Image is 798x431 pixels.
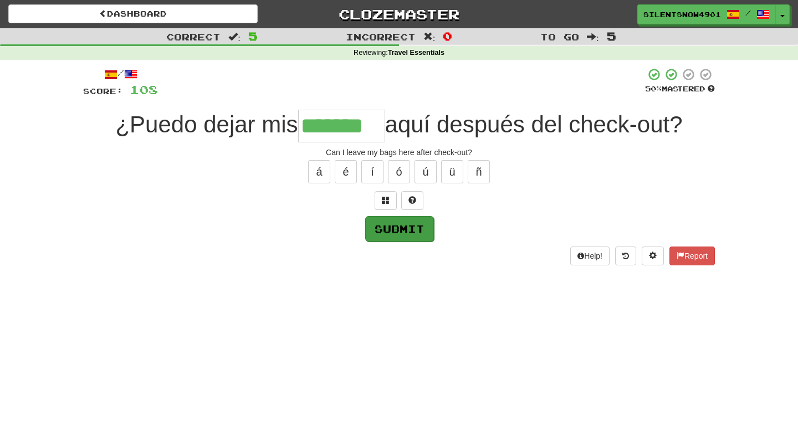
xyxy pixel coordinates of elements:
span: Incorrect [346,31,416,42]
strong: Travel Essentials [388,49,444,57]
div: Can I leave my bags here after check-out? [83,147,715,158]
span: Correct [166,31,221,42]
button: á [308,160,330,183]
button: Help! [570,247,610,265]
a: SilentSnow4901 / [637,4,776,24]
button: Submit [365,216,434,242]
span: aquí después del check-out? [385,111,683,137]
div: / [83,68,158,81]
button: ú [415,160,437,183]
span: : [228,32,241,42]
div: Mastered [645,84,715,94]
span: 5 [248,29,258,43]
span: SilentSnow4901 [643,9,721,19]
a: Clozemaster [274,4,524,24]
button: í [361,160,383,183]
button: Round history (alt+y) [615,247,636,265]
button: Report [669,247,715,265]
span: Score: [83,86,123,96]
button: Single letter hint - you only get 1 per sentence and score half the points! alt+h [401,191,423,210]
span: : [423,32,436,42]
span: 50 % [645,84,662,93]
span: 0 [443,29,452,43]
span: 108 [130,83,158,96]
button: ñ [468,160,490,183]
span: To go [540,31,579,42]
span: / [745,9,751,17]
button: Switch sentence to multiple choice alt+p [375,191,397,210]
button: é [335,160,357,183]
span: ¿Puedo dejar mis [115,111,298,137]
span: : [587,32,599,42]
button: ü [441,160,463,183]
span: 5 [607,29,616,43]
button: ó [388,160,410,183]
a: Dashboard [8,4,258,23]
